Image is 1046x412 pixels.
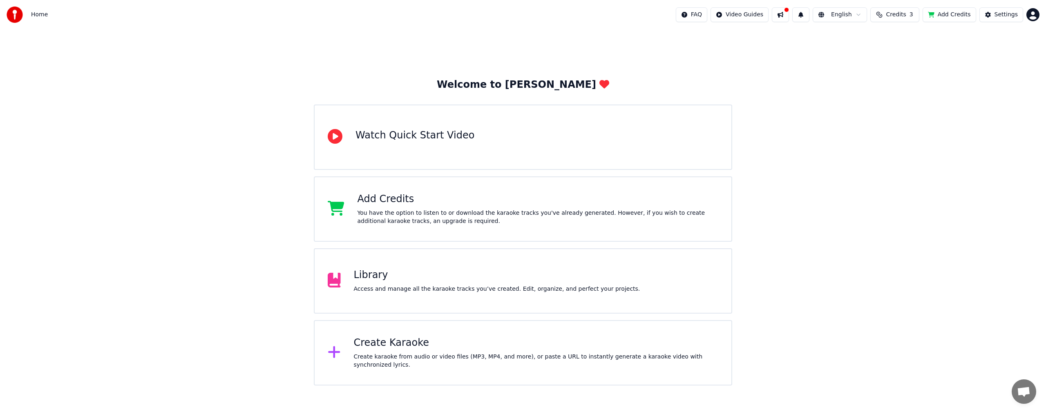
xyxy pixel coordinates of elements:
[886,11,906,19] span: Credits
[979,7,1023,22] button: Settings
[870,7,919,22] button: Credits3
[923,7,976,22] button: Add Credits
[676,7,707,22] button: FAQ
[31,11,48,19] nav: breadcrumb
[31,11,48,19] span: Home
[354,285,640,293] div: Access and manage all the karaoke tracks you’ve created. Edit, organize, and perfect your projects.
[995,11,1018,19] div: Settings
[355,129,474,142] div: Watch Quick Start Video
[354,269,640,282] div: Library
[354,336,719,350] div: Create Karaoke
[437,78,609,91] div: Welcome to [PERSON_NAME]
[1012,379,1036,404] a: 채팅 열기
[358,193,719,206] div: Add Credits
[7,7,23,23] img: youka
[910,11,913,19] span: 3
[358,209,719,225] div: You have the option to listen to or download the karaoke tracks you've already generated. However...
[354,353,719,369] div: Create karaoke from audio or video files (MP3, MP4, and more), or paste a URL to instantly genera...
[711,7,769,22] button: Video Guides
